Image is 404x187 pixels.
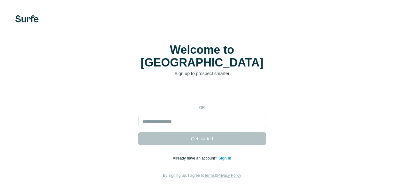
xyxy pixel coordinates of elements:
[135,86,269,100] iframe: Sign in with Google Button
[138,43,266,69] h1: Welcome to [GEOGRAPHIC_DATA]
[173,156,218,160] span: Already have an account?
[192,105,212,111] p: or
[217,173,241,178] a: Privacy Policy
[204,173,215,178] a: Terms
[138,70,266,77] p: Sign up to prospect smarter
[163,173,241,178] span: By signing up, I agree to &
[218,156,231,160] a: Sign in
[15,15,39,22] img: Surfe's logo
